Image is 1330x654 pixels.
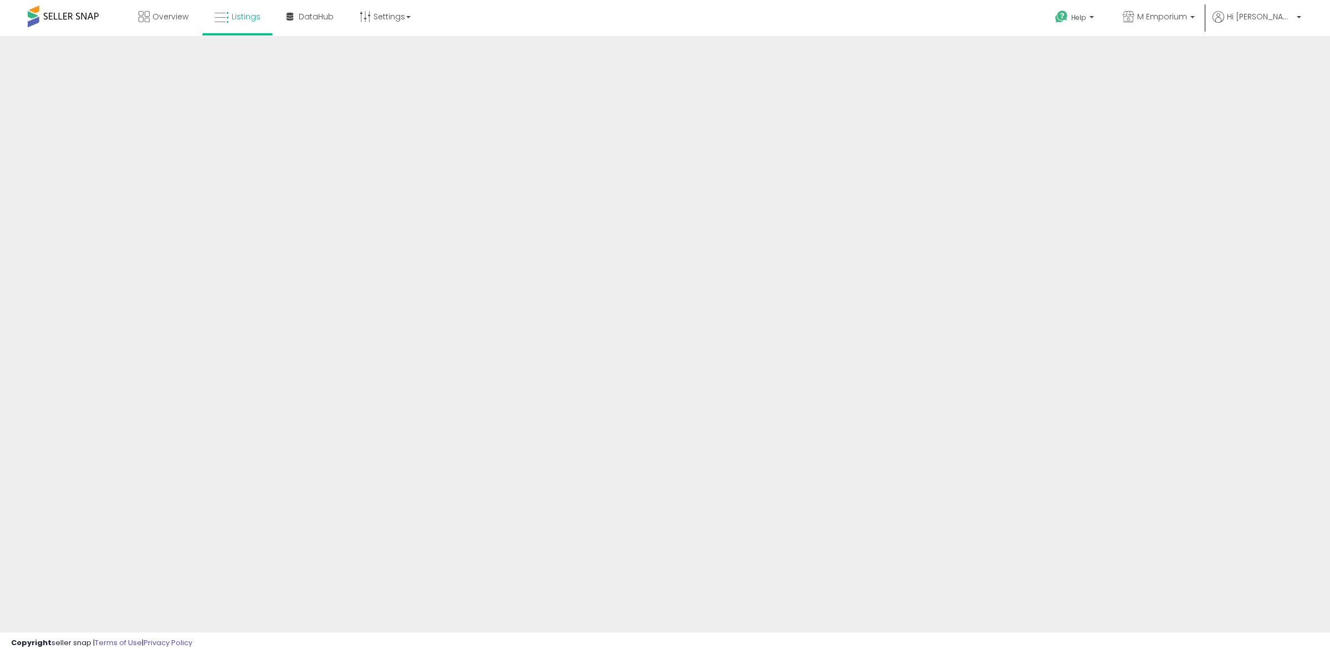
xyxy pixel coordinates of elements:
[1137,11,1187,22] span: M Emporium
[232,11,260,22] span: Listings
[1055,10,1068,24] i: Get Help
[1213,11,1301,36] a: Hi [PERSON_NAME]
[1046,2,1105,36] a: Help
[1227,11,1293,22] span: Hi [PERSON_NAME]
[152,11,188,22] span: Overview
[299,11,334,22] span: DataHub
[1071,13,1086,22] span: Help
